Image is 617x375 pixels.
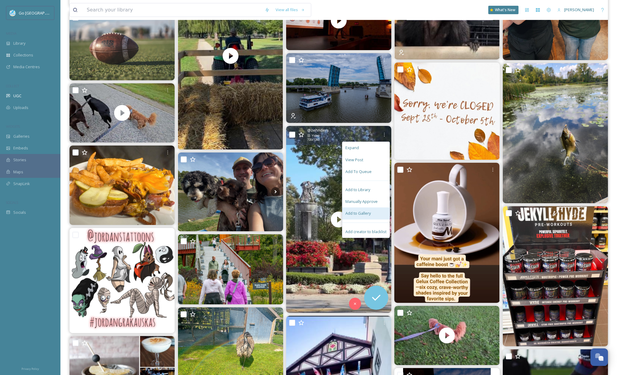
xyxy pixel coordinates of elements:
[554,4,597,16] a: [PERSON_NAME]
[13,105,28,111] span: Uploads
[13,64,40,70] span: Media Centres
[503,206,608,346] img: Look who’s back!! prosupps #myprosuppsdisplay #preworkouts #stimpreworkout #nonstimpreworkout #cr...
[13,133,30,139] span: Galleries
[345,199,378,204] span: Manually Approve
[345,169,372,175] span: Add To Queue
[69,83,175,143] video: #saginaw #saginawmichigan #midlandmichigan #hemlockmi #ivaroaddogsitting
[6,200,18,205] span: SOCIALS
[13,145,28,151] span: Embeds
[345,145,359,151] span: Expand
[13,52,33,58] span: Collections
[503,63,608,203] img: #fishingtime #baycitymi #baycitystatepark #michiganstateparks #cloudlovers
[273,4,308,16] a: View all files
[488,6,518,14] a: What's New
[6,124,20,129] span: WIDGETS
[69,228,175,333] img: Keeping the spooky season FLASH ROCKING! 👻 ▪️ 𝘾𝙝𝙚𝙘𝙠 𝙤𝙪𝙩 𝙅𝙤𝙧𝙙𝙖𝙣 𝙏𝙤𝙤𝙣𝙨' 𝙁𝙇𝘼𝙎𝙃 𝙎𝙃𝙀𝙀𝙏! 🤖 ▪️ 𝔻𝔼𝕋𝔸𝕀𝕃𝕊 🦇...
[178,234,283,304] img: Fall Walk is TONIGHT, 5–8 PM. Wander through Whiting Forest of Dow Gardens, enjoy line dancing an...
[6,31,17,36] span: MEDIA
[286,126,391,313] video: ☀️ Frankenmuth is glowing today! Take in the sunshine, stroll through town, and make it a weekend...
[13,169,23,175] span: Maps
[307,127,329,133] span: @ zehnders
[394,163,499,303] img: 1606 E 8th St Odessa Tx 79761 Variety of materials for application and designs Monday to Friday 1...
[286,53,391,123] img: Looking Ahead to the Future As we plan for the 2026 season and beyond, our family has decided to ...
[13,40,25,46] span: Library
[13,181,30,187] span: SnapLink
[19,10,63,16] span: Go [GEOGRAPHIC_DATA]
[394,306,499,365] video: #saginaw #saginawmichigan #midlandmichigan #hemlockmi #ivaroaddogsitting
[6,84,19,88] span: COLLECT
[345,157,363,163] span: View Post
[345,187,370,193] span: Add to Library
[69,146,175,225] img: Tender, slo'-smoked pork piled high on a fresh bun, topped with your choice of BBQ sauce.
[13,157,26,163] span: Stories
[69,11,175,81] img: Come on in and enjoy our BBQ and watch a lot of college football today.
[345,229,386,235] span: Add creator to blacklist
[286,126,391,313] img: thumbnail
[13,93,21,99] span: UGC
[394,306,499,365] img: thumbnail
[13,210,26,215] span: Socials
[307,138,319,142] span: 720 x 1280
[69,83,175,143] img: thumbnail
[394,62,499,160] img: 🍁Shop with us today & Saturday, before we shutterdowwwn.🍁 #electrickitschbaycity #fall #autumn #p...
[10,10,16,16] img: GoGreatLogo_MISkies_RegionalTrails%20%281%29.png
[345,210,371,216] span: Add to Gallery
[21,367,39,371] span: Privacy Policy
[21,365,39,372] a: Privacy Policy
[84,3,262,17] input: Search your library
[178,152,283,231] img: (A little over) one year later… #frankenmuth #frankenwedding2024 #edandlaura #scoutandleo #funint...
[564,7,594,12] span: [PERSON_NAME]
[312,133,319,138] span: Video
[590,348,608,366] button: Open Chat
